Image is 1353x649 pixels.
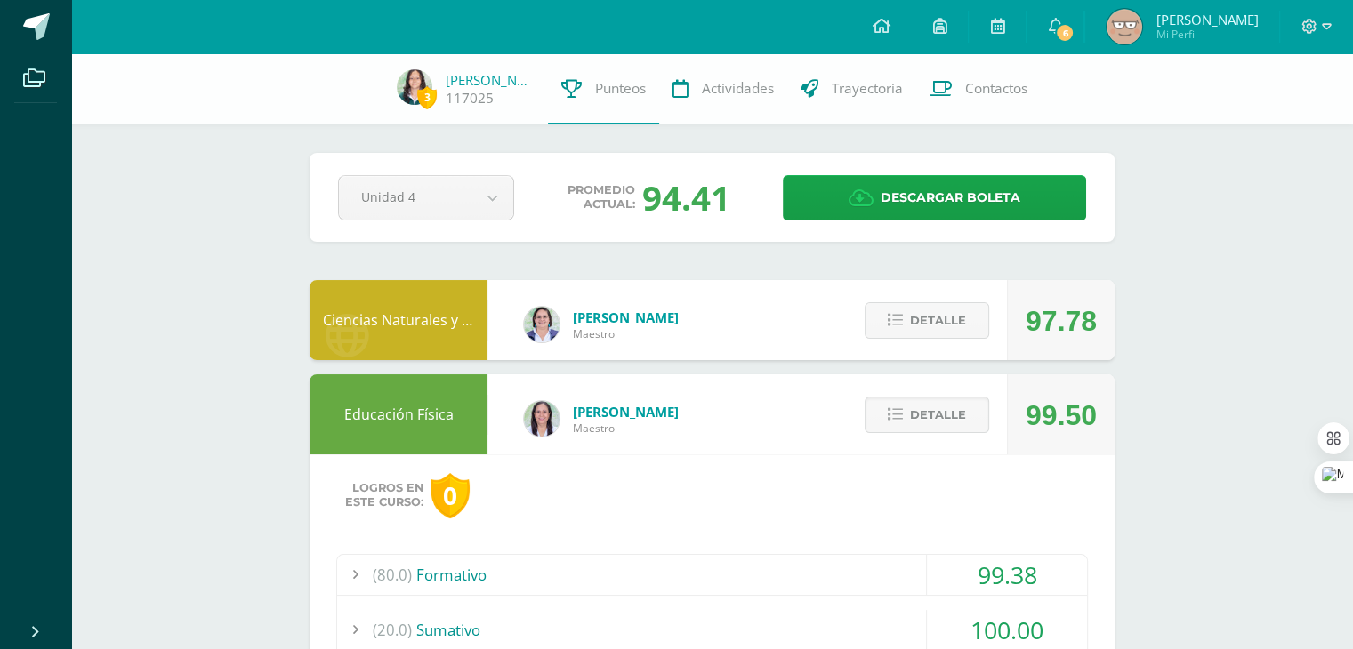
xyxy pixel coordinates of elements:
span: Trayectoria [832,79,903,98]
a: [PERSON_NAME] [446,71,535,89]
button: Detalle [865,302,989,339]
a: Contactos [916,53,1041,124]
span: Punteos [595,79,646,98]
span: 3 [417,86,437,108]
div: 0 [431,473,470,518]
div: Educación Física [310,374,487,454]
span: Detalle [910,304,966,337]
div: 94.41 [642,174,730,220]
div: Ciencias Naturales y Tecnología [310,280,487,360]
div: 99.38 [927,555,1087,595]
span: Contactos [965,79,1027,98]
button: Detalle [865,397,989,433]
span: [PERSON_NAME] [573,403,679,421]
span: Mi Perfil [1156,27,1258,42]
span: Detalle [910,398,966,431]
img: 1d0ca742f2febfec89986c8588b009e1.png [1107,9,1142,44]
span: Maestro [573,326,679,341]
span: 6 [1055,23,1075,43]
div: 99.50 [1026,375,1097,455]
span: Maestro [573,421,679,436]
a: 117025 [446,89,494,108]
a: Descargar boleta [783,175,1086,220]
span: (80.0) [373,555,412,595]
span: Actividades [702,79,774,98]
img: 7f3683f90626f244ba2c27139dbb4749.png [524,307,560,342]
div: 97.78 [1026,281,1097,361]
span: Logros en este curso: [345,481,423,509]
div: Formativo [337,555,1087,595]
a: Unidad 4 [339,176,513,220]
span: Descargar boleta [881,176,1020,220]
a: Trayectoria [787,53,916,124]
a: Punteos [548,53,659,124]
span: Promedio actual: [568,183,635,212]
a: Actividades [659,53,787,124]
span: [PERSON_NAME] [1156,11,1258,28]
span: Unidad 4 [361,176,448,218]
img: f77eda19ab9d4901e6803b4611072024.png [524,401,560,437]
img: 2054723c2f74f367978d1dcba6abb0dd.png [397,69,432,105]
span: [PERSON_NAME] [573,308,679,326]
